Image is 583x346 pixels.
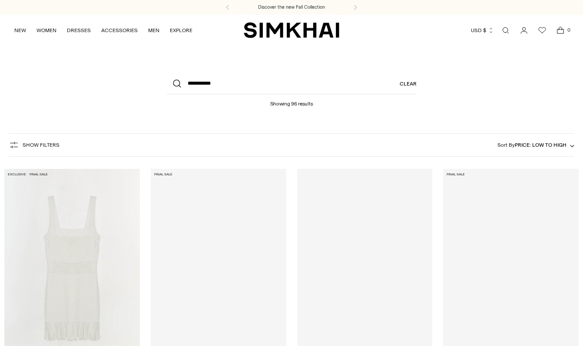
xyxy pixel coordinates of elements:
a: EXPLORE [170,21,192,40]
span: 0 [565,26,573,34]
a: Wishlist [533,22,551,39]
a: MEN [148,21,159,40]
button: USD $ [471,21,494,40]
a: DRESSES [67,21,91,40]
a: ACCESSORIES [101,21,138,40]
a: Open search modal [497,22,514,39]
span: Sort By [497,142,566,148]
a: Open cart modal [552,22,569,39]
button: Show Filters [9,138,60,152]
span: Price: Low to High [515,142,566,148]
button: Search [167,73,188,94]
h1: Showing 96 results [270,94,313,107]
a: Clear [400,73,417,94]
a: SIMKHAI [244,22,339,39]
button: Sort ByPrice: Low to High [497,140,574,150]
a: Discover the new Fall Collection [258,4,325,11]
a: Go to the account page [515,22,533,39]
a: NEW [14,21,26,40]
span: Show Filters [23,142,60,148]
a: WOMEN [36,21,56,40]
